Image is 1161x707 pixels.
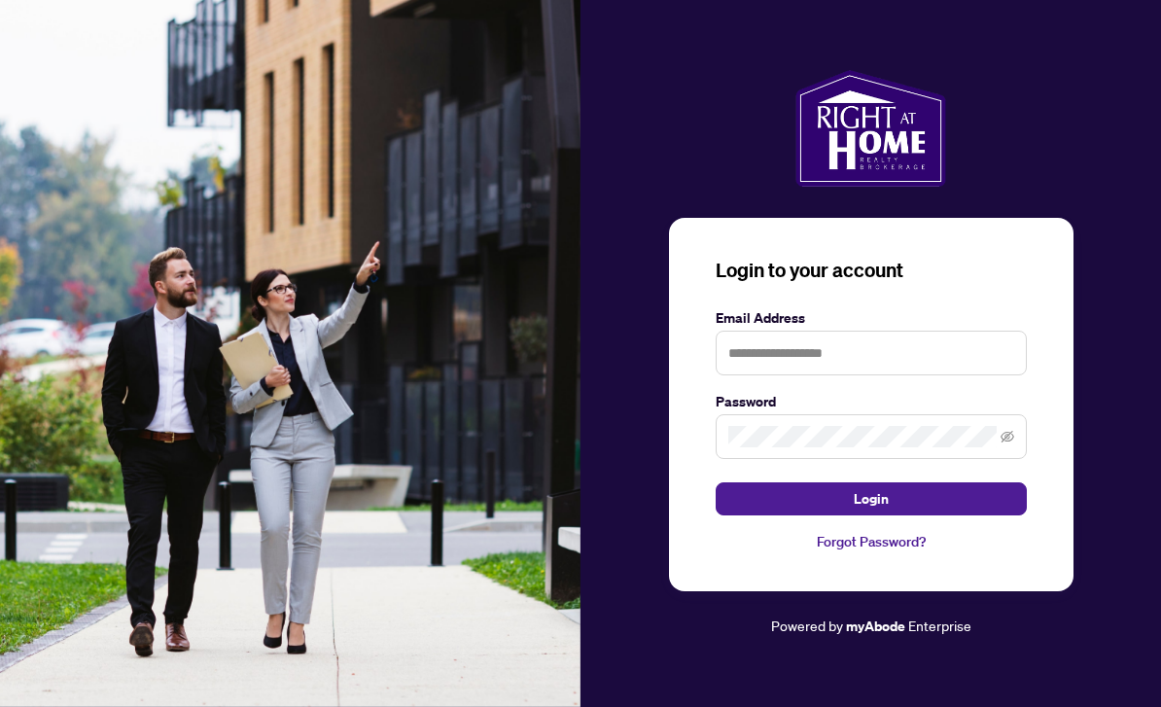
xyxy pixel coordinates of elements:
[908,617,971,634] span: Enterprise
[1001,430,1014,443] span: eye-invisible
[795,70,946,187] img: ma-logo
[716,531,1027,552] a: Forgot Password?
[846,616,905,637] a: myAbode
[771,617,843,634] span: Powered by
[716,257,1027,284] h3: Login to your account
[716,482,1027,515] button: Login
[716,391,1027,412] label: Password
[854,483,889,514] span: Login
[716,307,1027,329] label: Email Address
